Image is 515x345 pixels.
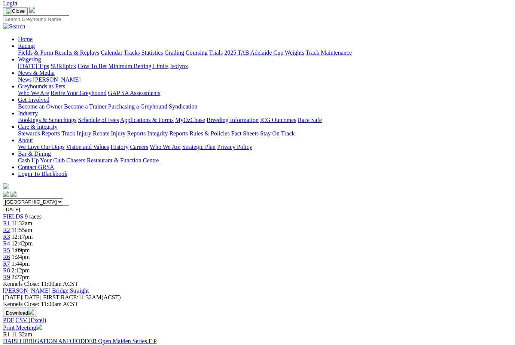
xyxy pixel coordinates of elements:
[110,144,128,150] a: History
[3,287,89,294] a: [PERSON_NAME] Bridge Straight
[18,103,512,110] div: Get Involved
[43,294,78,300] span: FIRST RACE:
[3,260,10,267] span: R7
[33,76,80,83] a: [PERSON_NAME]
[18,117,512,123] div: Industry
[18,130,60,137] a: Stewards Reports
[3,7,28,15] button: Toggle navigation
[3,220,10,226] a: R1
[78,117,119,123] a: Schedule of Fees
[3,247,10,253] a: R5
[175,117,205,123] a: MyOzChase
[36,324,42,330] img: printer.svg
[120,117,174,123] a: Applications & Forms
[12,254,30,260] span: 1:24pm
[108,63,168,69] a: Minimum Betting Limits
[169,103,197,110] a: Syndication
[3,331,10,338] span: R1
[18,97,49,103] a: Get Involved
[224,49,283,56] a: 2025 TAB Adelaide Cup
[3,267,10,274] a: R8
[141,49,163,56] a: Statistics
[147,130,188,137] a: Integrity Reports
[12,260,30,267] span: 1:44pm
[66,157,159,164] a: Chasers Restaurant & Function Centre
[51,63,76,69] a: SUREpick
[18,90,512,97] div: Greyhounds as Pets
[260,117,296,123] a: ICG Outcomes
[108,103,167,110] a: Purchasing a Greyhound
[170,63,188,69] a: Isolynx
[3,294,22,300] span: [DATE]
[217,144,252,150] a: Privacy Policy
[43,294,121,300] span: 11:32AM(ACST)
[3,15,69,23] input: Search
[18,117,76,123] a: Bookings & Scratchings
[18,70,55,76] a: News & Media
[3,213,23,220] a: FIELDS
[285,49,304,56] a: Weights
[3,240,10,247] a: R4
[3,205,69,213] input: Select date
[55,49,99,56] a: Results & Replays
[18,56,41,62] a: Wagering
[12,227,32,233] span: 11:55am
[18,103,63,110] a: Become an Owner
[189,130,230,137] a: Rules & Policies
[18,157,65,164] a: Cash Up Your Club
[18,110,38,116] a: Industry
[3,227,10,233] a: R2
[12,220,32,226] span: 11:32am
[18,76,512,83] div: News & Media
[3,281,78,287] span: Kennels Close: 11:00am ACST
[18,157,512,164] div: Bar & Dining
[51,90,107,96] a: Retire Your Greyhound
[186,49,208,56] a: Coursing
[18,171,67,177] a: Login To Blackbook
[78,63,107,69] a: How To Bet
[10,191,16,197] img: twitter.svg
[3,191,9,197] img: facebook.svg
[3,233,10,240] a: R3
[6,8,25,14] img: Close
[3,301,512,308] div: Kennels Close: 11:00am ACST
[306,49,352,56] a: Track Maintenance
[18,43,35,49] a: Racing
[182,144,216,150] a: Strategic Plan
[28,309,34,315] img: download.svg
[12,331,32,338] span: 11:32am
[12,240,33,247] span: 12:42pm
[18,137,33,143] a: About
[18,130,512,137] div: Care & Integrity
[3,294,42,300] span: [DATE]
[18,144,512,150] div: About
[15,317,46,323] a: CSV (Excel)
[3,274,10,280] a: R9
[18,164,54,170] a: Contact GRSA
[209,49,223,56] a: Trials
[12,274,30,280] span: 2:27pm
[130,144,148,150] a: Careers
[3,23,25,30] img: Search
[3,183,9,189] img: logo-grsa-white.png
[18,36,33,42] a: Home
[18,123,58,130] a: Care & Integrity
[18,83,65,89] a: Greyhounds as Pets
[124,49,140,56] a: Tracks
[12,233,33,240] span: 12:17pm
[18,144,64,150] a: We Love Our Dogs
[18,76,31,83] a: News
[111,130,146,137] a: Injury Reports
[18,63,512,70] div: Wagering
[3,338,157,344] a: DAISH IRRIGATION AND FODDER Open Maiden Series F P
[18,63,49,69] a: [DATE] Tips
[207,117,259,123] a: Breeding Information
[108,90,161,96] a: GAP SA Assessments
[3,254,10,260] a: R6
